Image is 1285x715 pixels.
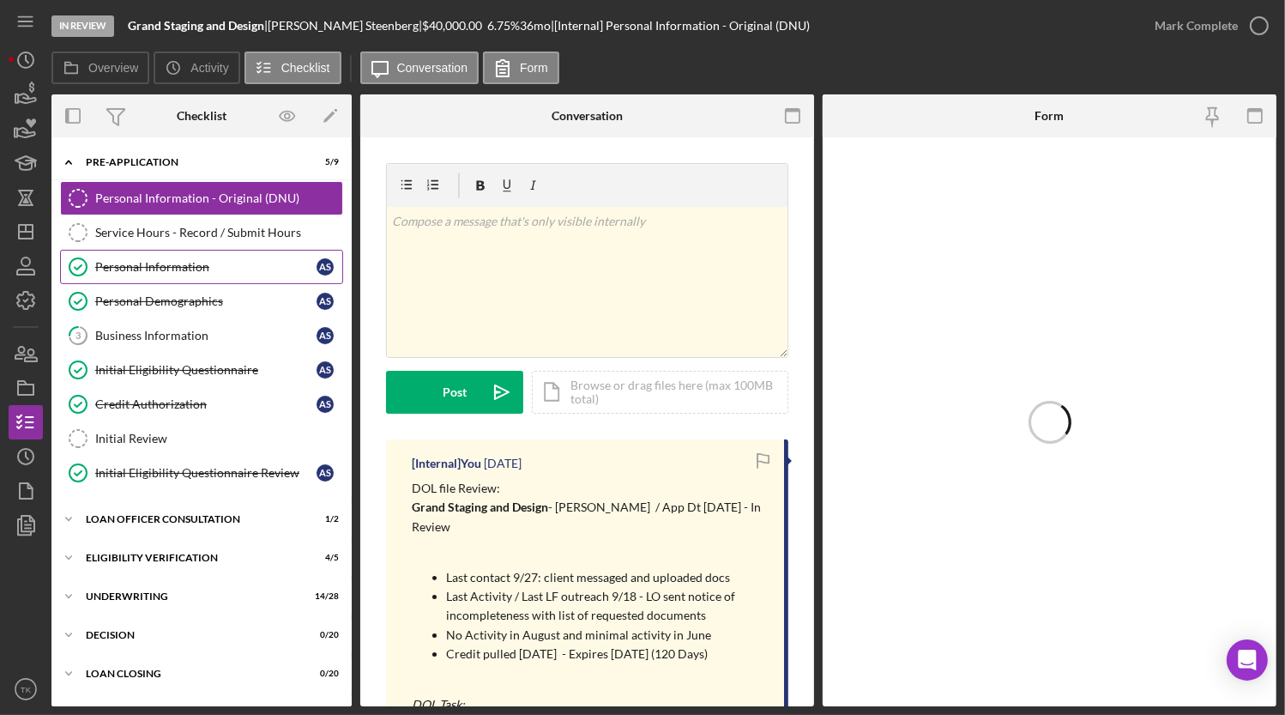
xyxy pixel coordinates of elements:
[95,191,342,205] div: Personal Information - Original (DNU)
[51,52,149,84] button: Overview
[88,61,138,75] label: Overview
[308,669,339,679] div: 0 / 20
[190,61,228,75] label: Activity
[520,19,551,33] div: 36 mo
[552,109,623,123] div: Conversation
[317,396,334,413] div: A S
[128,18,264,33] b: Grand Staging and Design
[487,19,520,33] div: 6.75 %
[360,52,480,84] button: Conversation
[446,645,767,663] p: Credit pulled [DATE] - Expires [DATE] (120 Days)
[446,626,767,645] p: No Activity in August and minimal activity in June
[412,697,465,712] em: DOL Task:
[95,397,317,411] div: Credit Authorization
[268,19,422,33] div: [PERSON_NAME] Steenberg |
[75,330,81,341] tspan: 3
[51,15,114,37] div: In Review
[386,371,523,414] button: Post
[86,553,296,563] div: Eligibility Verification
[154,52,239,84] button: Activity
[60,456,343,490] a: Initial Eligibility Questionnaire ReviewAS
[177,109,226,123] div: Checklist
[308,630,339,640] div: 0 / 20
[551,19,810,33] div: | [Internal] Personal Information - Original (DNU)
[1137,9,1276,43] button: Mark Complete
[86,630,296,640] div: Decision
[86,669,296,679] div: Loan Closing
[422,19,487,33] div: $40,000.00
[1035,109,1064,123] div: Form
[317,327,334,344] div: A S
[244,52,341,84] button: Checklist
[60,421,343,456] a: Initial Review
[86,591,296,602] div: Underwriting
[484,457,522,470] time: 2024-10-01 14:56
[95,226,342,239] div: Service Hours - Record / Submit Hours
[95,466,317,480] div: Initial Eligibility Questionnaire Review
[21,685,32,694] text: TK
[443,371,467,414] div: Post
[86,514,296,524] div: Loan Officer Consultation
[95,363,317,377] div: Initial Eligibility Questionnaire
[317,361,334,379] div: A S
[60,284,343,318] a: Personal DemographicsAS
[412,498,767,536] p: - [PERSON_NAME] / App Dt [DATE] - In Review
[60,387,343,421] a: Credit AuthorizationAS
[95,329,317,342] div: Business Information
[317,464,334,482] div: A S
[86,157,296,167] div: Pre-Application
[412,479,767,498] p: DOL file Review:
[128,19,268,33] div: |
[281,61,330,75] label: Checklist
[317,293,334,310] div: A S
[446,568,767,587] p: Last contact 9/27: client messaged and uploaded docs
[60,250,343,284] a: Personal InformationAS
[95,260,317,274] div: Personal Information
[60,215,343,250] a: Service Hours - Record / Submit Hours
[95,294,317,308] div: Personal Demographics
[60,353,343,387] a: Initial Eligibility QuestionnaireAS
[412,500,548,514] strong: Grand Staging and Design
[308,514,339,524] div: 1 / 2
[397,61,468,75] label: Conversation
[9,672,43,706] button: TK
[1155,9,1238,43] div: Mark Complete
[95,432,342,445] div: Initial Review
[1227,639,1268,681] div: Open Intercom Messenger
[446,587,767,626] p: Last Activity / Last LF outreach 9/18 - LO sent notice of incompleteness with list of requested d...
[60,181,343,215] a: Personal Information - Original (DNU)
[308,553,339,563] div: 4 / 5
[520,61,548,75] label: Form
[60,318,343,353] a: 3Business InformationAS
[412,457,481,470] div: [Internal] You
[308,591,339,602] div: 14 / 28
[308,157,339,167] div: 5 / 9
[483,52,559,84] button: Form
[317,258,334,276] div: A S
